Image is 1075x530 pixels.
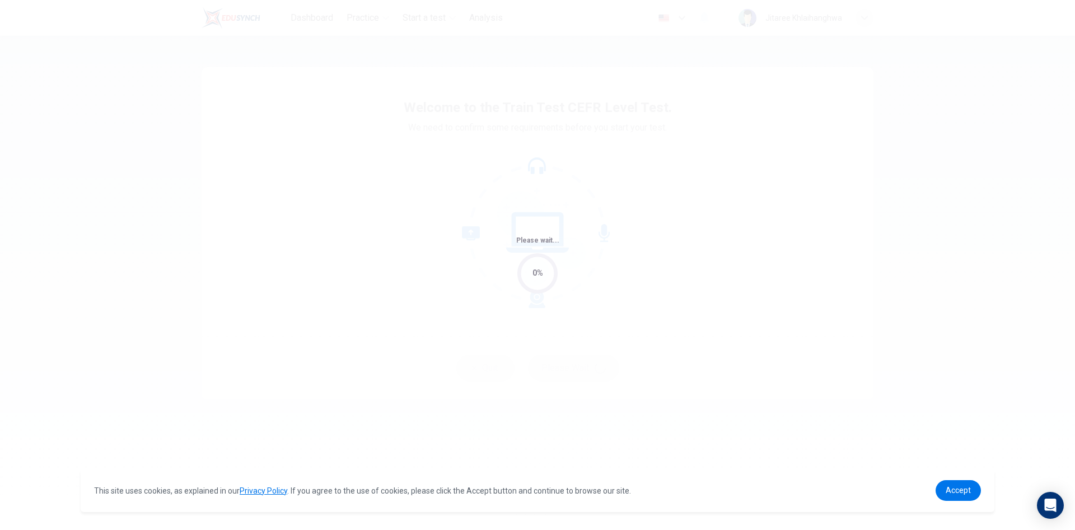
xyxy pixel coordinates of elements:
[240,486,287,495] a: Privacy Policy
[81,469,994,512] div: cookieconsent
[936,480,981,501] a: dismiss cookie message
[516,236,559,244] span: Please wait...
[532,267,543,280] div: 0%
[94,486,631,495] span: This site uses cookies, as explained in our . If you agree to the use of cookies, please click th...
[946,486,971,495] span: Accept
[1037,492,1064,519] div: Open Intercom Messenger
